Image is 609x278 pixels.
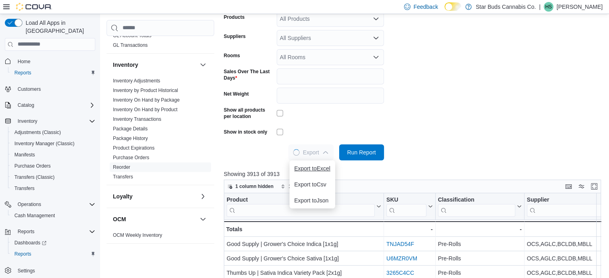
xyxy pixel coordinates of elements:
h3: Loyalty [113,192,133,200]
button: Open list of options [373,35,379,41]
button: Inventory Manager (Classic) [8,138,98,149]
span: Loading [292,148,301,157]
div: Finance [107,31,214,53]
span: Export to Excel [294,165,330,172]
a: Package History [113,136,148,141]
button: Catalog [14,100,37,110]
button: Home [2,56,98,67]
span: Transfers (Classic) [14,174,54,180]
span: Adjustments (Classic) [14,129,61,136]
span: Cash Management [14,212,55,219]
a: Manifests [11,150,38,160]
div: Pre-Rolls [438,268,521,278]
span: Customers [14,84,95,94]
span: Manifests [14,152,35,158]
a: Reports [11,249,34,259]
a: Inventory by Product Historical [113,88,178,93]
a: Package Details [113,126,148,132]
span: Export to Csv [294,181,330,188]
a: Inventory On Hand by Package [113,97,180,103]
button: Reports [2,226,98,237]
span: Run Report [347,148,376,156]
a: Inventory Transactions [113,116,161,122]
div: Inventory [107,76,214,185]
span: Reports [14,70,31,76]
div: SKU [386,196,426,204]
div: Classification [438,196,515,204]
a: Home [14,57,34,66]
div: Classification [438,196,515,216]
button: Run Report [339,144,384,160]
span: Transfers (Classic) [11,172,95,182]
a: Inventory Adjustments [113,78,160,84]
span: Dashboards [11,238,95,248]
span: Inventory [18,118,37,124]
span: Inventory On Hand by Product [113,106,177,113]
a: U6MZR0VM [386,255,417,262]
button: Transfers [8,183,98,194]
button: Settings [2,264,98,276]
span: OCM Weekly Inventory [113,232,162,238]
a: Purchase Orders [113,155,149,160]
button: Enter fullscreen [589,182,599,191]
span: Purchase Orders [113,154,149,161]
a: Dashboards [11,238,50,248]
a: Reorder [113,164,130,170]
a: Settings [14,266,38,276]
div: Product [227,196,375,204]
button: Reports [14,227,38,236]
label: Suppliers [224,33,246,40]
a: Transfers [11,184,38,193]
span: Export [293,144,328,160]
span: Inventory Manager (Classic) [14,140,74,147]
button: Inventory [198,60,208,70]
span: Feedback [414,3,438,11]
h3: Inventory [113,61,138,69]
span: Product Expirations [113,145,155,151]
a: Adjustments (Classic) [11,128,64,137]
a: Purchase Orders [11,161,54,171]
span: 1 field sorted [289,183,319,190]
span: Reports [11,249,95,259]
div: Product [227,196,375,216]
button: Export toExcel [289,160,335,176]
span: 1 column hidden [235,183,273,190]
button: SKU [386,196,433,216]
button: Classification [438,196,521,216]
a: Reports [11,68,34,78]
button: Open list of options [373,54,379,60]
a: GL Transactions [113,42,148,48]
button: Reports [8,67,98,78]
button: Export toCsv [289,176,335,192]
button: Purchase Orders [8,160,98,172]
a: Dashboards [8,237,98,248]
span: Home [14,56,95,66]
span: Load All Apps in [GEOGRAPHIC_DATA] [22,19,95,35]
span: Adjustments (Classic) [11,128,95,137]
span: Package History [113,135,148,142]
a: Cash Management [11,211,58,220]
img: Cova [16,3,52,11]
div: SKU URL [386,196,426,216]
span: Reports [14,251,31,257]
div: Pre-Rolls [438,239,521,249]
span: Purchase Orders [11,161,95,171]
a: TNJAD54F [386,241,414,247]
button: Cash Management [8,210,98,221]
span: Operations [14,200,95,209]
button: Transfers (Classic) [8,172,98,183]
span: Inventory Manager (Classic) [11,139,95,148]
button: Catalog [2,100,98,111]
label: Show in stock only [224,129,267,135]
label: Products [224,14,245,20]
button: 1 field sorted [277,182,322,191]
p: [PERSON_NAME] [557,2,603,12]
span: Settings [18,268,35,274]
a: Transfers [113,174,133,180]
button: Adjustments (Classic) [8,127,98,138]
span: Reports [14,227,95,236]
